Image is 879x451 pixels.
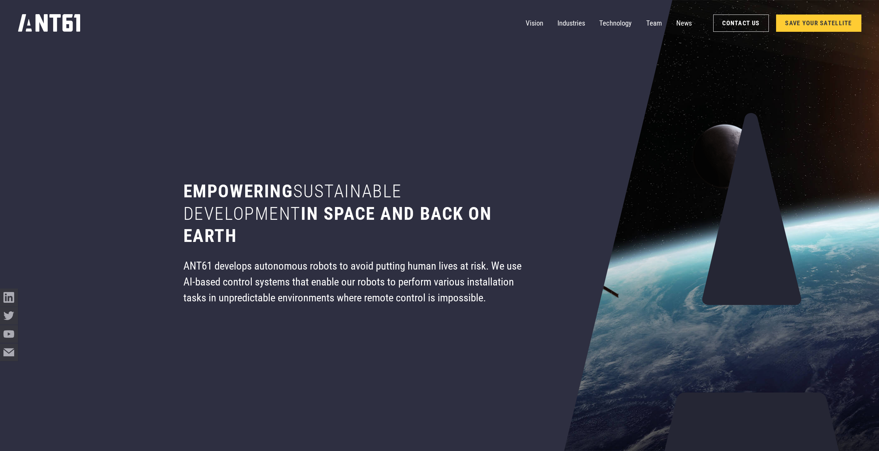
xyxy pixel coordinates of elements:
[557,14,585,32] a: Industries
[526,14,543,32] a: Vision
[183,181,402,224] span: sustainable development
[713,15,769,32] a: Contact Us
[599,14,632,32] a: Technology
[183,180,527,247] h1: Empowering in space and back on earth
[676,14,692,32] a: News
[776,15,861,32] a: SAVE YOUR SATELLITE
[18,11,81,35] a: home
[183,258,527,306] div: ANT61 develops autonomous robots to avoid putting human lives at risk. We use AI-based control sy...
[646,14,662,32] a: Team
